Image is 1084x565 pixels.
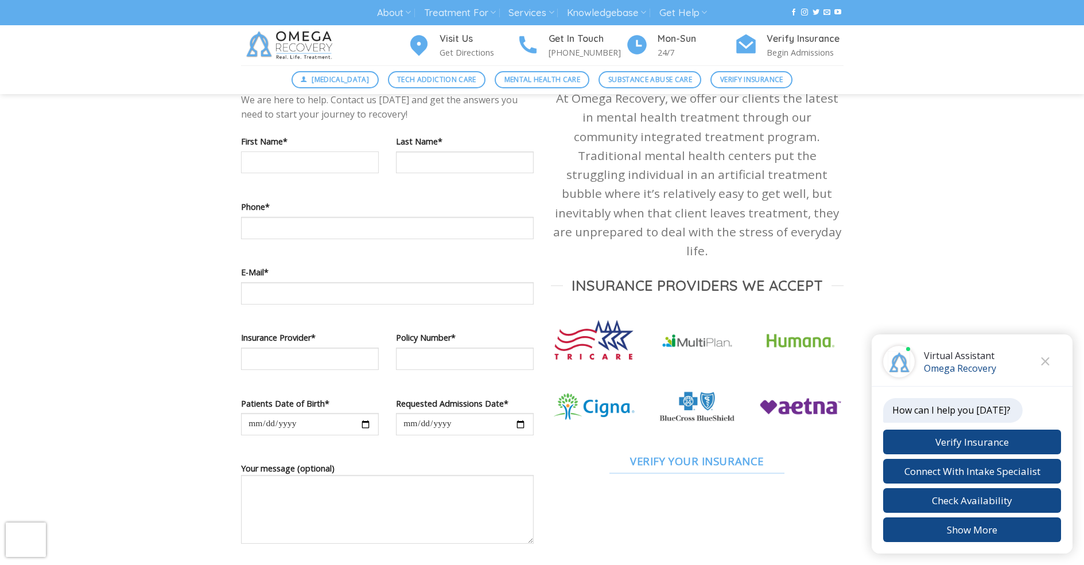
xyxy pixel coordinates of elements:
a: Services [508,2,554,24]
a: Substance Abuse Care [599,71,701,88]
p: 24/7 [658,46,735,59]
label: First Name* [241,135,379,148]
p: Get Directions [440,46,516,59]
p: Begin Admissions [767,46,844,59]
a: About [377,2,411,24]
span: Tech Addiction Care [397,74,476,85]
h4: Visit Us [440,32,516,46]
p: [PHONE_NUMBER] [549,46,625,59]
label: Phone* [241,200,534,213]
a: Follow on Facebook [790,9,797,17]
span: Insurance Providers we Accept [572,276,823,295]
label: Policy Number* [396,331,534,344]
label: Insurance Provider* [241,331,379,344]
p: We are here to help. Contact us [DATE] and get the answers you need to start your journey to reco... [241,93,534,122]
label: Requested Admissions Date* [396,397,534,410]
h4: Mon-Sun [658,32,735,46]
span: Substance Abuse Care [608,74,692,85]
span: Verify Insurance [720,74,783,85]
a: Treatment For [424,2,496,24]
a: Follow on YouTube [834,9,841,17]
a: Get Help [659,2,707,24]
a: Follow on Twitter [813,9,819,17]
a: Verify Insurance [710,71,792,88]
span: Verify Your Insurance [630,453,764,469]
a: Send us an email [823,9,830,17]
span: [MEDICAL_DATA] [312,74,369,85]
label: Your message (optional) [241,462,534,552]
a: Follow on Instagram [801,9,808,17]
p: At Omega Recovery, we offer our clients the latest in mental health treatment through our communi... [551,89,844,260]
a: Get In Touch [PHONE_NUMBER] [516,32,625,60]
label: Patients Date of Birth* [241,397,379,410]
label: E-Mail* [241,266,534,279]
img: Omega Recovery [241,25,341,65]
a: Verify Insurance Begin Admissions [735,32,844,60]
a: Knowledgebase [567,2,646,24]
a: Visit Us Get Directions [407,32,516,60]
a: [MEDICAL_DATA] [292,71,379,88]
h4: Get In Touch [549,32,625,46]
span: Mental Health Care [504,74,580,85]
a: Mental Health Care [495,71,589,88]
textarea: Your message (optional) [241,475,534,544]
a: Tech Addiction Care [388,71,486,88]
a: Verify Your Insurance [551,448,844,474]
h4: Verify Insurance [767,32,844,46]
label: Last Name* [396,135,534,148]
